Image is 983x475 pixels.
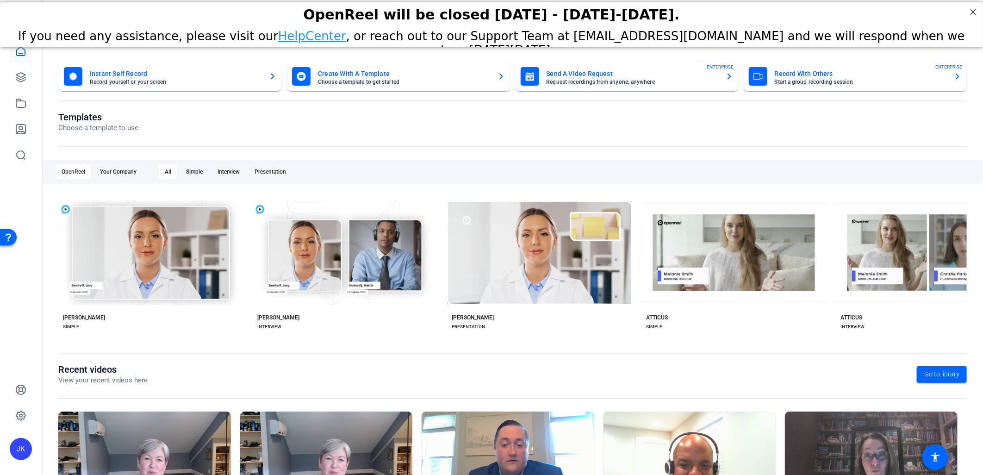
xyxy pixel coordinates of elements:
button: Record With OthersStart a group recording sessionENTERPRISE [743,62,967,91]
span: ENTERPRISE [707,63,734,70]
mat-card-title: Instant Self Record [90,68,261,79]
div: SIMPLE [63,323,79,331]
mat-card-title: Record With Others [775,68,946,79]
mat-card-subtitle: Start a group recording session [775,79,946,85]
mat-card-title: Send A Video Request [547,68,718,79]
button: Create With A TemplateChoose a template to get started [286,62,510,91]
div: INTERVIEW [840,323,865,331]
div: SIMPLE [646,323,662,331]
mat-card-subtitle: Record yourself or your screen [90,79,261,85]
div: OpenReel [56,164,91,179]
div: ATTICUS [840,314,862,321]
h1: Templates [58,112,138,123]
a: HelpCenter [278,27,346,41]
mat-icon: accessibility [930,452,941,463]
div: Interview [212,164,245,179]
p: View your recent videos here [58,375,148,386]
div: Your Company [94,164,142,179]
h1: Recent videos [58,364,148,375]
span: Go to library [924,369,959,379]
span: If you need any assistance, please visit our , or reach out to our Support Team at [EMAIL_ADDRESS... [18,27,965,55]
button: Send A Video RequestRequest recordings from anyone, anywhereENTERPRISE [515,62,739,91]
a: Go to library [917,366,967,383]
button: Instant Self RecordRecord yourself or your screen [58,62,282,91]
div: JK [10,438,32,460]
div: Simple [180,164,208,179]
div: [PERSON_NAME] [257,314,299,321]
mat-card-subtitle: Choose a template to get started [318,79,490,85]
div: ATTICUS [646,314,668,321]
div: PRESENTATION [452,323,485,331]
div: [PERSON_NAME] [452,314,494,321]
p: Choose a template to use [58,123,138,133]
div: OpenReel will be closed [DATE] - [DATE]-[DATE]. [12,4,971,20]
div: All [159,164,177,179]
div: INTERVIEW [257,323,281,331]
mat-card-title: Create With A Template [318,68,490,79]
div: Presentation [249,164,292,179]
div: [PERSON_NAME] [63,314,105,321]
mat-card-subtitle: Request recordings from anyone, anywhere [547,79,718,85]
span: ENTERPRISE [935,63,962,70]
